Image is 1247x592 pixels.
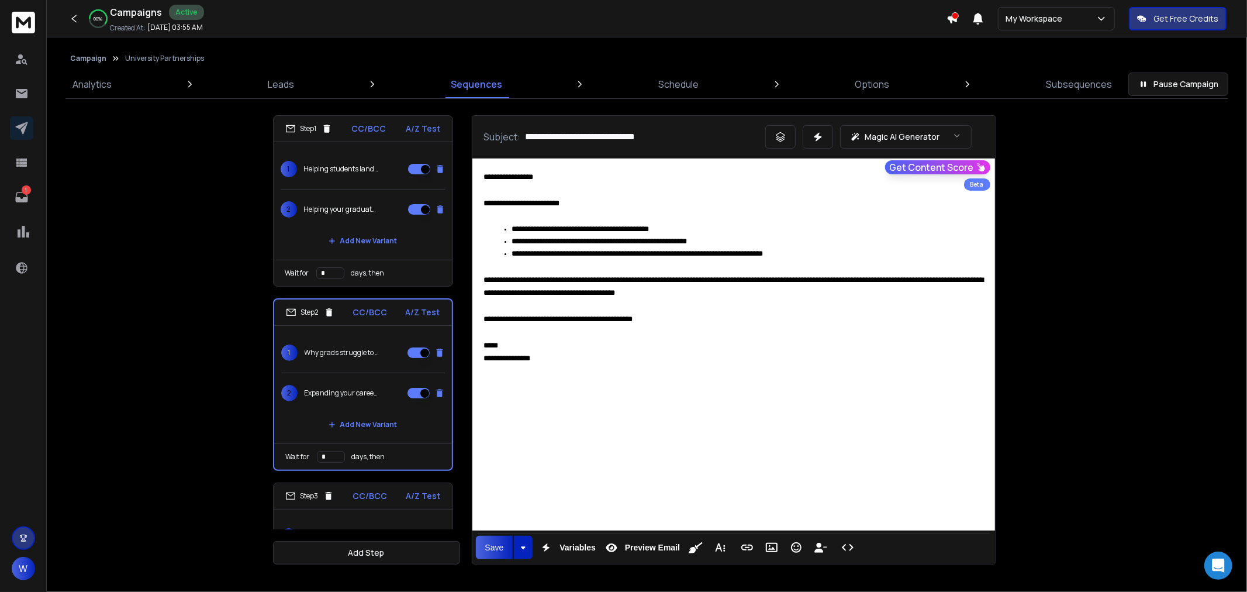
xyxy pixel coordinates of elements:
[281,201,297,218] span: 2
[110,23,145,33] p: Created At:
[444,70,509,98] a: Sequences
[685,536,707,559] button: Clean HTML
[651,70,706,98] a: Schedule
[12,557,35,580] button: W
[761,536,783,559] button: Insert Image (Ctrl+P)
[865,131,940,143] p: Magic AI Generator
[406,307,440,318] p: A/Z Test
[273,298,453,471] li: Step2CC/BCCA/Z Test1Why grads struggle to get hired2Expanding your career services without expand...
[261,70,301,98] a: Leads
[285,491,334,501] div: Step 3
[557,543,598,553] span: Variables
[353,490,387,502] p: CC/BCC
[623,543,682,553] span: Preview Email
[304,164,379,174] p: Helping students land jobs faster (and with less stress)
[810,536,832,559] button: Insert Unsubscribe Link
[273,541,460,565] button: Add Step
[885,160,990,174] button: Get Content Score
[94,15,103,22] p: 60 %
[1128,73,1228,96] button: Pause Campaign
[855,77,890,91] p: Options
[964,178,990,191] div: Beta
[600,536,682,559] button: Preview Email
[658,77,699,91] p: Schedule
[273,115,453,287] li: Step1CC/BCCA/Z Test1Helping students land jobs faster (and with less stress)2Helping your graduat...
[72,77,112,91] p: Analytics
[406,123,441,135] p: A/Z Test
[351,269,385,278] p: days, then
[1204,552,1232,580] div: Open Intercom Messenger
[319,229,407,253] button: Add New Variant
[304,205,379,214] p: Helping your graduates stand out in the job market
[286,307,334,318] div: Step 2
[281,161,297,177] span: 1
[352,123,386,135] p: CC/BCC
[285,269,309,278] p: Wait for
[65,70,119,98] a: Analytics
[281,345,298,361] span: 1
[10,185,33,209] a: 1
[1129,7,1227,30] button: Get Free Credits
[285,123,332,134] div: Step 1
[352,452,385,462] p: days, then
[286,452,310,462] p: Wait for
[22,185,31,195] p: 1
[785,536,807,559] button: Emoticons
[110,5,162,19] h1: Campaigns
[476,536,513,559] button: Save
[305,388,379,398] p: Expanding your career services without expanding your budget
[736,536,758,559] button: Insert Link (Ctrl+K)
[709,536,731,559] button: More Text
[848,70,897,98] a: Options
[451,77,502,91] p: Sequences
[281,385,298,401] span: 2
[837,536,859,559] button: Code View
[535,536,598,559] button: Variables
[1046,77,1112,91] p: Subsequences
[319,413,407,436] button: Add New Variant
[268,77,294,91] p: Leads
[484,130,521,144] p: Subject:
[169,5,204,20] div: Active
[70,54,106,63] button: Campaign
[1039,70,1119,98] a: Subsequences
[147,23,203,32] p: [DATE] 03:55 AM
[406,490,441,502] p: A/Z Test
[281,528,297,545] span: 1
[305,348,379,357] p: Why grads struggle to get hired
[840,125,972,149] button: Magic AI Generator
[1006,13,1067,25] p: My Workspace
[125,54,204,63] p: University Partnerships
[1153,13,1218,25] p: Get Free Credits
[353,307,387,318] p: CC/BCC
